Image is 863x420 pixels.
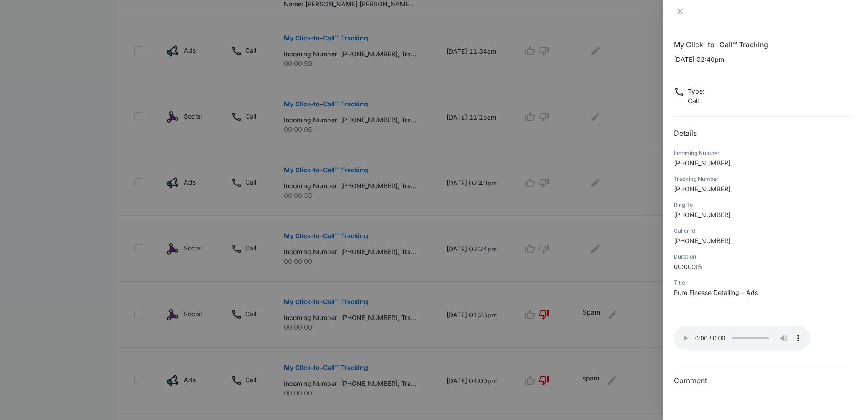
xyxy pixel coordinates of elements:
p: [DATE] 02:40pm [674,55,852,64]
h3: Comment [674,375,852,386]
span: [PHONE_NUMBER] [674,237,731,245]
div: Tracking Number [674,175,852,183]
div: Ring To [674,201,852,209]
span: [PHONE_NUMBER] [674,211,731,219]
span: 00:00:35 [674,263,702,270]
div: Duration [674,253,852,261]
h1: My Click-to-Call™ Tracking [674,39,852,50]
span: [PHONE_NUMBER] [674,185,731,193]
span: close [676,8,684,15]
p: Type : [688,86,705,96]
audio: Your browser does not support the audio tag. [674,326,810,350]
div: Incoming Number [674,149,852,157]
div: Caller Id [674,227,852,235]
span: Pure Finesse Detailing – Ads [674,289,758,296]
p: Call [688,96,705,105]
button: Close [674,7,686,15]
div: Title [674,279,852,287]
span: [PHONE_NUMBER] [674,159,731,167]
h2: Details [674,128,852,139]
